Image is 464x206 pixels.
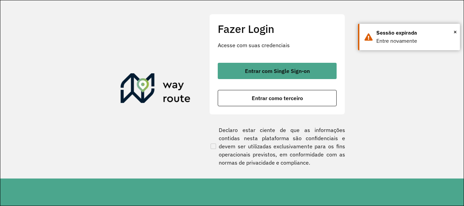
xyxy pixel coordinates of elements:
img: Roteirizador AmbevTech [121,73,191,106]
button: button [218,90,337,106]
span: Entrar com Single Sign-on [245,68,310,74]
p: Acesse com suas credenciais [218,41,337,49]
div: Entre novamente [376,37,455,45]
h2: Fazer Login [218,22,337,35]
span: × [453,27,457,37]
label: Declaro estar ciente de que as informações contidas nesta plataforma são confidenciais e devem se... [209,126,345,167]
button: button [218,63,337,79]
button: Close [453,27,457,37]
span: Entrar como terceiro [252,95,303,101]
div: Sessão expirada [376,29,455,37]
